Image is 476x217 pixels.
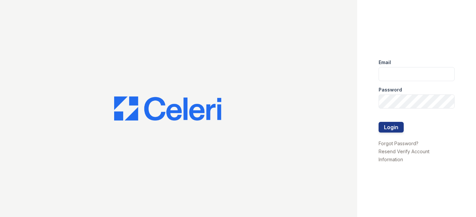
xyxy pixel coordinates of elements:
label: Password [379,86,402,93]
a: Forgot Password? [379,141,418,146]
a: Resend Verify Account Information [379,149,429,162]
label: Email [379,59,391,66]
button: Login [379,122,404,133]
img: CE_Logo_Blue-a8612792a0a2168367f1c8372b55b34899dd931a85d93a1a3d3e32e68fde9ad4.png [114,96,221,121]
